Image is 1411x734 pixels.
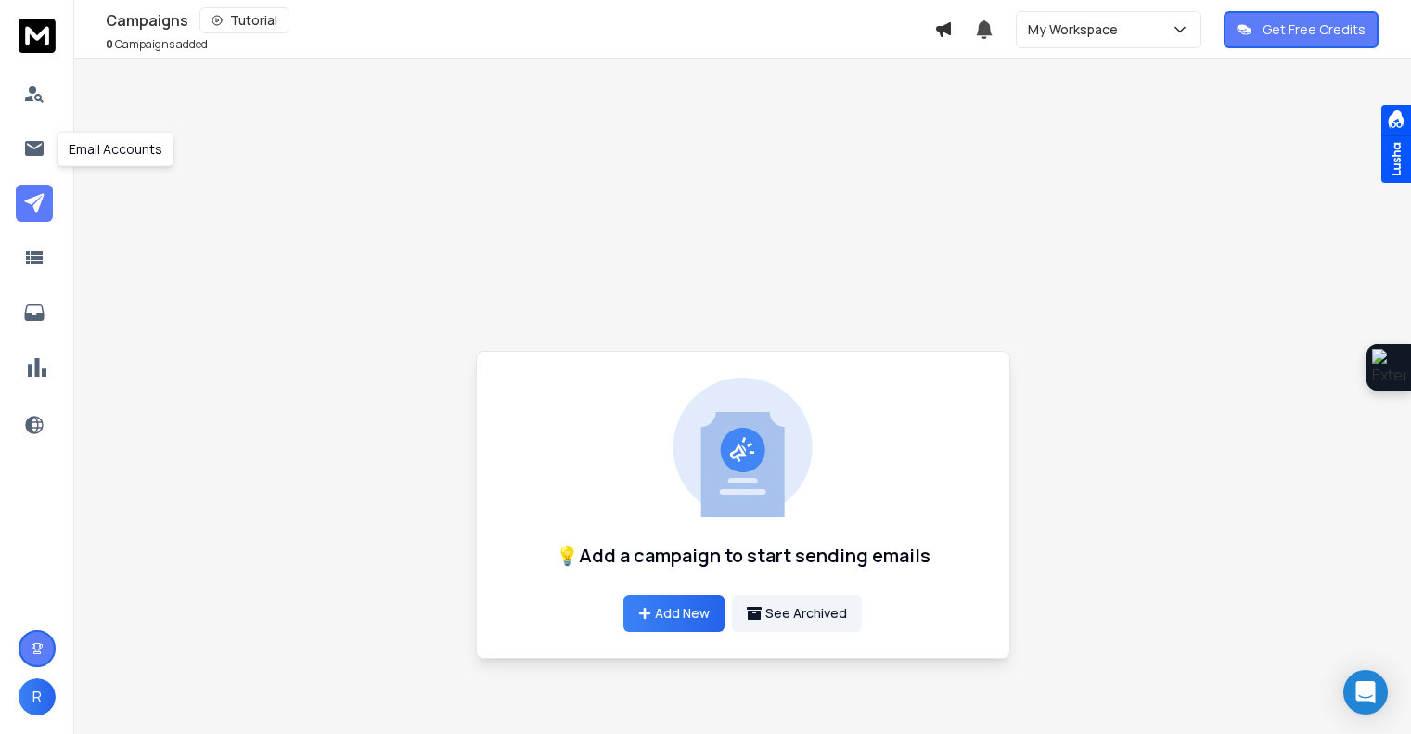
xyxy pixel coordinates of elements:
button: Get Free Credits [1224,11,1379,48]
div: Email Accounts [57,132,174,167]
span: 0 [106,36,113,52]
div: Open Intercom Messenger [1343,670,1388,715]
button: R [19,678,56,715]
p: Campaigns added [106,37,208,52]
p: My Workspace [1028,20,1125,39]
button: Tutorial [199,7,289,33]
h1: 💡Add a campaign to start sending emails [556,543,930,569]
img: Extension Icon [1372,349,1405,386]
a: Add New [623,595,725,632]
div: Campaigns [106,7,934,33]
p: Get Free Credits [1263,20,1366,39]
button: See Archived [732,595,862,632]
